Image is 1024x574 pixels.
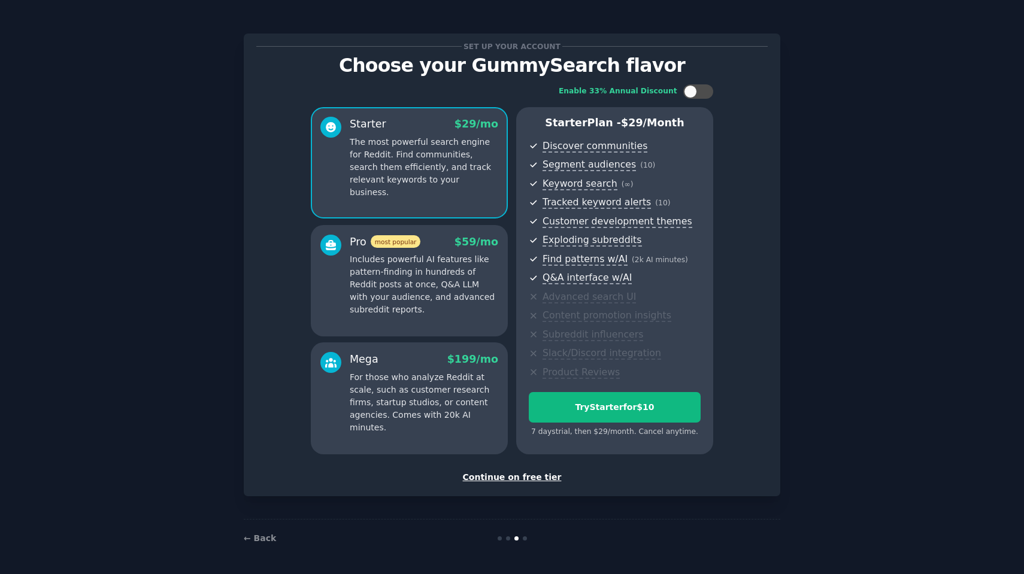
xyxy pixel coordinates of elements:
a: ← Back [244,533,276,543]
div: Try Starter for $10 [529,401,700,414]
span: Find patterns w/AI [543,253,628,266]
p: Includes powerful AI features like pattern-finding in hundreds of Reddit posts at once, Q&A LLM w... [350,253,498,316]
span: Q&A interface w/AI [543,272,632,284]
span: $ 199 /mo [447,353,498,365]
div: Continue on free tier [256,471,768,484]
span: ( 10 ) [640,161,655,169]
p: Choose your GummySearch flavor [256,55,768,76]
div: 7 days trial, then $ 29 /month . Cancel anytime. [529,427,701,438]
p: For those who analyze Reddit at scale, such as customer research firms, startup studios, or conte... [350,371,498,434]
span: ( ∞ ) [622,180,634,189]
span: Advanced search UI [543,291,636,303]
span: $ 29 /mo [455,118,498,130]
span: Keyword search [543,178,617,190]
p: The most powerful search engine for Reddit. Find communities, search them efficiently, and track ... [350,136,498,199]
span: $ 29 /month [621,117,684,129]
span: Exploding subreddits [543,234,641,247]
span: Content promotion insights [543,309,671,322]
div: Enable 33% Annual Discount [559,86,677,97]
span: ( 10 ) [655,199,670,207]
span: $ 59 /mo [455,236,498,248]
span: most popular [371,235,421,248]
span: Slack/Discord integration [543,347,661,360]
span: Customer development themes [543,215,692,228]
span: Product Reviews [543,366,620,379]
span: Tracked keyword alerts [543,196,651,209]
span: Segment audiences [543,159,636,171]
div: Starter [350,117,386,132]
span: Subreddit influencers [543,329,643,341]
span: Set up your account [462,40,563,53]
span: ( 2k AI minutes ) [632,256,688,264]
div: Mega [350,352,378,367]
div: Pro [350,235,420,250]
span: Discover communities [543,140,647,153]
button: TryStarterfor$10 [529,392,701,423]
p: Starter Plan - [529,116,701,130]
